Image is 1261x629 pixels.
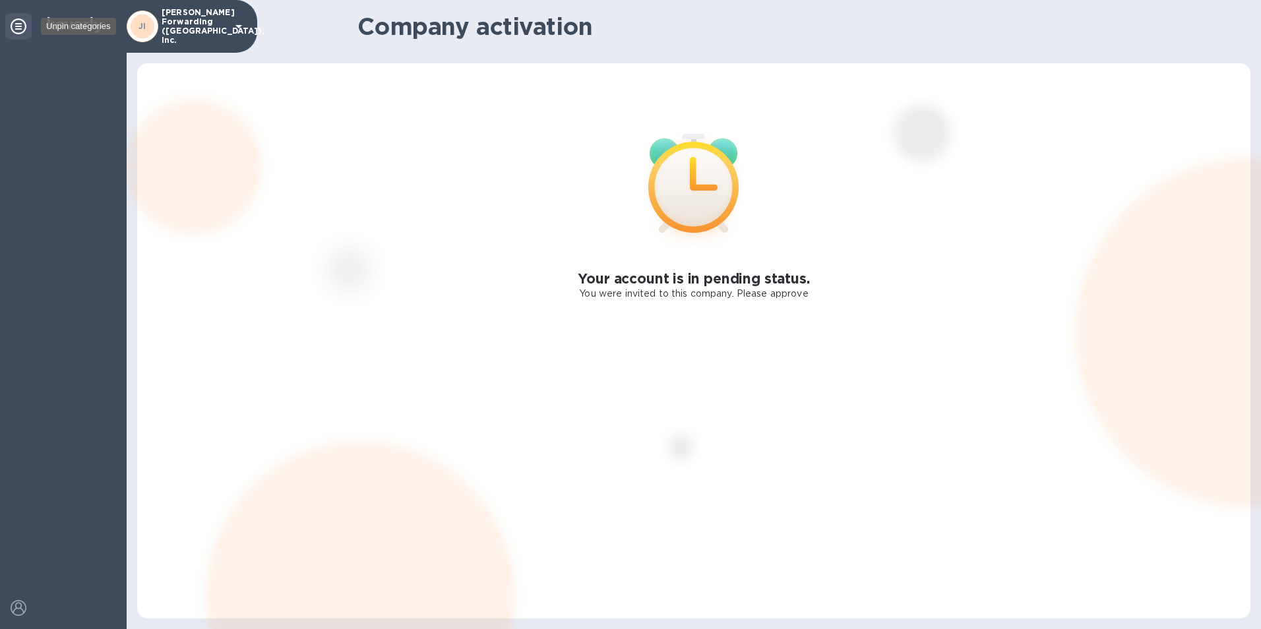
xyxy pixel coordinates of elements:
[162,8,228,45] p: [PERSON_NAME] Forwarding ([GEOGRAPHIC_DATA]), Inc.
[138,21,146,31] b: JI
[47,17,103,33] img: Logo
[578,270,809,287] h2: Your account is in pending status.
[579,287,808,301] p: You were invited to this company. Please approve
[357,13,1240,40] h1: Company activation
